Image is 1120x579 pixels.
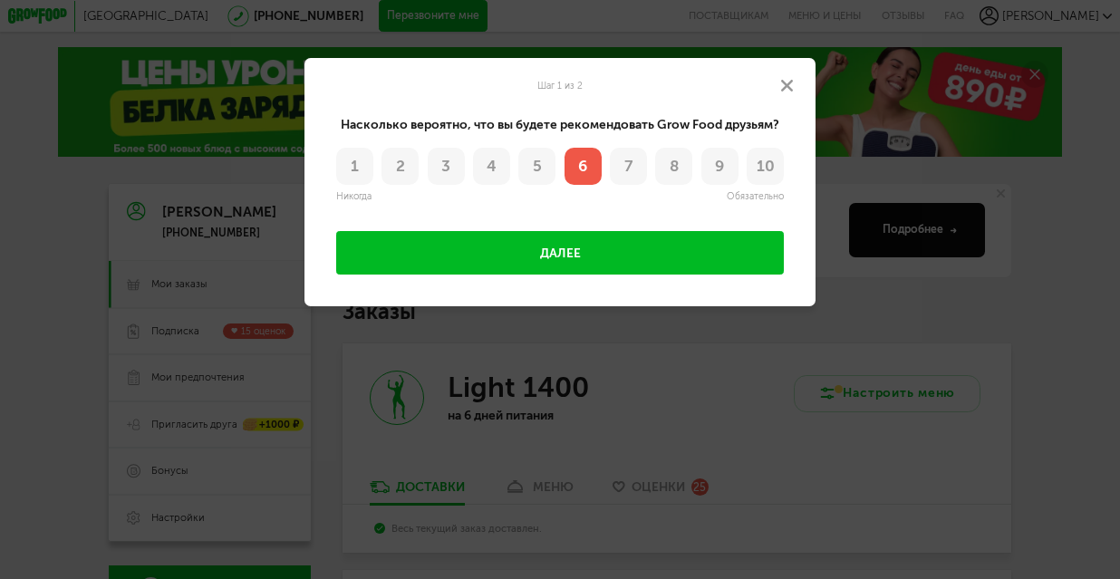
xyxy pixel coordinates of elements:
[565,148,602,185] button: 6
[727,191,784,203] span: Обязательно
[304,80,815,92] div: Шаг 1 из 2
[336,231,784,275] button: Далее
[747,148,784,185] button: 10
[441,159,450,174] span: 3
[396,159,405,174] span: 2
[473,148,510,185] button: 4
[381,148,419,185] button: 2
[351,159,359,174] span: 1
[701,148,739,185] button: 9
[670,159,679,174] span: 8
[487,159,497,174] span: 4
[428,148,465,185] button: 3
[518,148,555,185] button: 5
[715,159,724,174] span: 9
[757,159,775,174] span: 10
[624,159,632,174] span: 7
[610,148,647,185] button: 7
[336,117,784,132] div: Насколько вероятно, что вы будете рекомендовать Grow Food друзьям?
[578,159,587,174] span: 6
[336,148,373,185] button: 1
[533,159,542,174] span: 5
[336,191,372,203] span: Никогда
[655,148,692,185] button: 8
